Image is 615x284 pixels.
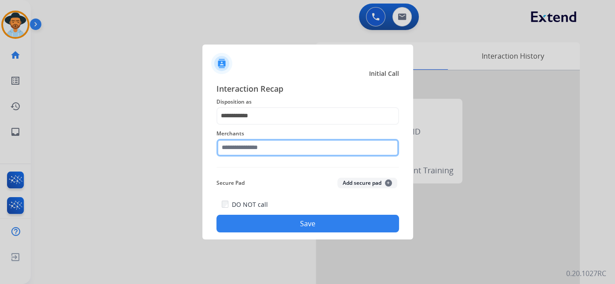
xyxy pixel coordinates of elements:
[216,128,399,139] span: Merchants
[216,178,245,188] span: Secure Pad
[369,69,399,78] span: Initial Call
[385,179,392,187] span: +
[216,82,399,97] span: Interaction Recap
[216,97,399,107] span: Disposition as
[232,200,268,209] label: DO NOT call
[211,53,232,74] img: contactIcon
[566,268,606,279] p: 0.20.1027RC
[337,178,397,188] button: Add secure pad+
[216,215,399,232] button: Save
